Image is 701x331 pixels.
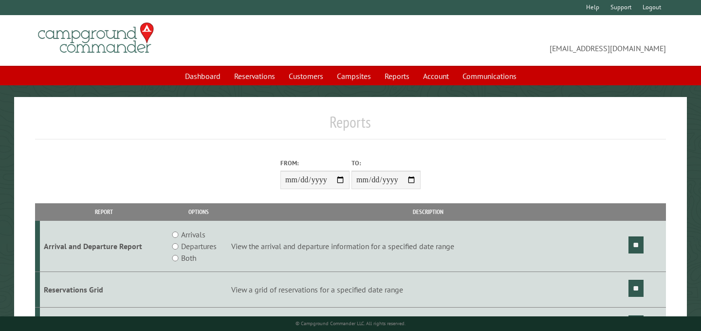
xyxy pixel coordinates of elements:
a: Campsites [331,67,377,85]
a: Account [417,67,455,85]
th: Report [40,203,167,220]
label: Departures [181,240,217,252]
img: Campground Commander [35,19,157,57]
a: Customers [283,67,329,85]
th: Description [230,203,627,220]
span: [EMAIL_ADDRESS][DOMAIN_NAME] [350,27,666,54]
td: Reservations Grid [40,272,167,308]
a: Communications [457,67,522,85]
a: Reports [379,67,415,85]
td: View a grid of reservations for a specified date range [230,272,627,308]
small: © Campground Commander LLC. All rights reserved. [295,320,406,327]
label: To: [351,158,421,168]
h1: Reports [35,113,666,139]
a: Reservations [228,67,281,85]
td: View the arrival and departure information for a specified date range [230,221,627,272]
label: Arrivals [181,229,205,240]
td: Arrival and Departure Report [40,221,167,272]
th: Options [167,203,229,220]
label: Both [181,252,196,264]
a: Dashboard [179,67,226,85]
label: From: [280,158,350,168]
